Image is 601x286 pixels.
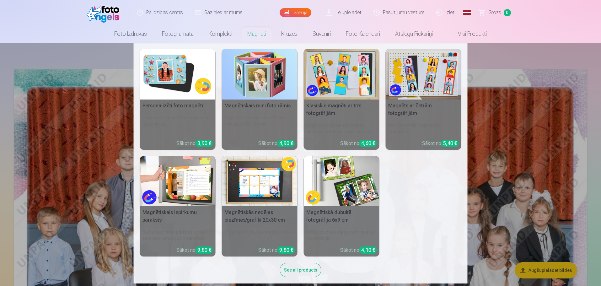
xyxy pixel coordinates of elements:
div: 5,40 € [441,140,459,147]
img: Magnētiskais iepirkumu saraksts [140,156,216,207]
h6: Organizējiet savu aktivitāšu grafiku [222,226,298,244]
a: Foto kalendāri [338,25,388,43]
h6: Izbaudiet divas dārgas atmiņas uz ledusskapja [304,226,379,244]
h6: Saglabājiet savu pārtikas preču sarakstu parocīgu un sakārtotu [140,226,216,244]
div: 9,80 € [277,246,295,254]
div: Sākot no [258,140,295,147]
a: Magnētiskās nedēļas piezīmes/grafiki 20x30 cmMagnētiskās nedēļas piezīmes/grafiki 20x30 cmOrganiz... [222,156,298,257]
span: Grozs [488,9,501,16]
img: Magnētiskais mini foto rāmis [222,49,298,100]
h5: Magnētiskās nedēļas piezīmes/grafiki 20x30 cm [222,206,298,226]
div: Sākot no [258,246,295,254]
a: See all products [280,266,321,273]
div: 4,10 € [359,246,377,254]
h5: Magnētiskais iepirkumu saraksts [140,206,216,226]
a: Personalizēti foto magnētiPersonalizēti foto magnētiSaglabājiet skaistākās atmiņas uz ledusskapja... [140,49,216,150]
a: Fotogrāmata [154,25,201,43]
h5: Magnētiskā dubultā fotogrāfija 6x9 cm [304,206,379,226]
h6: Saglabājiet savas skaistākās atmiņas uz ledusskapja magnēta [304,120,379,137]
a: Magnēts ar četrām fotogrāfijāmMagnēts ar četrām fotogrāfijāmVertikāls vinila magnēts ar fotogrāfi... [386,49,461,150]
a: Krūzes [274,25,305,43]
img: Magnēts ar četrām fotogrāfijām [386,49,461,100]
div: See all products [280,263,321,277]
a: Magnētiskais iepirkumu sarakstsMagnētiskais iepirkumu sarakstsSaglabājiet savu pārtikas preču sar... [140,156,216,257]
img: Magnētiskās nedēļas piezīmes/grafiki 20x30 cm [222,156,298,207]
a: Komplekti [201,25,240,43]
h6: Saglabājiet savus iecienītākos mirkļus košās krāsās [222,112,298,137]
a: Magnētiskais mini foto rāmisMagnētiskais mini foto rāmisSaglabājiet savus iecienītākos mirkļus ko... [222,49,298,150]
a: Galerija [280,8,311,17]
div: Sākot no [176,140,213,147]
a: Magnēti [240,25,274,43]
h5: Personalizēti foto magnēti [140,100,216,112]
div: 3,90 € [196,140,213,147]
a: Klasiskie magnēti ar trīs fotogrāfijāmKlasiskie magnēti ar trīs fotogrāfijāmSaglabājiet savas ska... [304,49,379,150]
h5: Magnētiskais mini foto rāmis [222,100,298,112]
img: Magnētiskā dubultā fotogrāfija 6x9 cm [304,156,379,207]
span: 0 [504,9,511,16]
h5: Klasiskie magnēti ar trīs fotogrāfijām [304,100,379,120]
h6: Saglabājiet skaistākās atmiņas uz ledusskapja [140,112,216,137]
div: 4,60 € [359,140,377,147]
img: Personalizēti foto magnēti [140,49,216,100]
div: Sākot no [340,246,377,254]
a: Visi produkti [440,25,494,43]
img: Klasiskie magnēti ar trīs fotogrāfijām [304,49,379,100]
div: Sākot no [340,140,377,147]
div: Sākot no [422,140,459,147]
a: Magnētiskā dubultā fotogrāfija 6x9 cmMagnētiskā dubultā fotogrāfija 6x9 cmIzbaudiet divas dārgas ... [304,156,379,257]
div: 4,90 € [277,140,295,147]
img: /fa1 [87,3,123,23]
a: Atslēgu piekariņi [388,25,440,43]
div: Sākot no [176,246,213,254]
div: 9,80 € [196,246,213,254]
a: Suvenīri [305,25,338,43]
h6: Vertikāls vinila magnēts ar fotogrāfiju [386,120,461,137]
h5: Magnēts ar četrām fotogrāfijām [386,100,461,120]
a: Foto izdrukas [107,25,154,43]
